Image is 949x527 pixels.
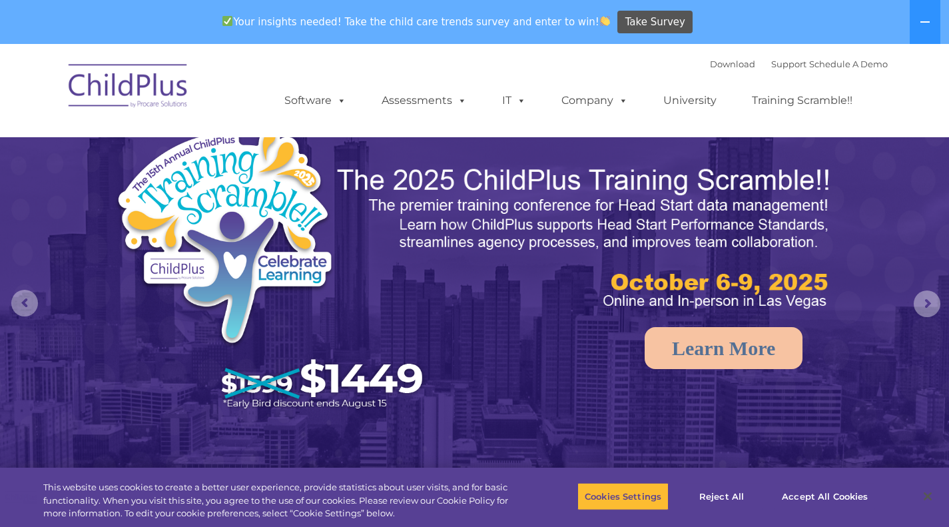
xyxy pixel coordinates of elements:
span: Phone number [185,143,242,153]
img: 👏 [600,16,610,26]
button: Reject All [680,482,763,510]
img: ChildPlus by Procare Solutions [62,55,195,121]
a: Software [271,87,360,114]
a: Schedule A Demo [809,59,888,69]
a: Download [710,59,755,69]
span: Take Survey [625,11,685,34]
a: Training Scramble!! [739,87,866,114]
span: Last name [185,88,226,98]
a: Learn More [645,327,802,369]
img: ✅ [222,16,232,26]
div: This website uses cookies to create a better user experience, provide statistics about user visit... [43,481,522,520]
a: Company [548,87,641,114]
button: Close [913,482,942,511]
a: Support [771,59,806,69]
a: IT [489,87,539,114]
a: University [650,87,730,114]
button: Accept All Cookies [775,482,875,510]
font: | [710,59,888,69]
button: Cookies Settings [577,482,669,510]
span: Your insights needed! Take the child care trends survey and enter to win! [217,9,616,35]
a: Assessments [368,87,480,114]
a: Take Survey [617,11,693,34]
